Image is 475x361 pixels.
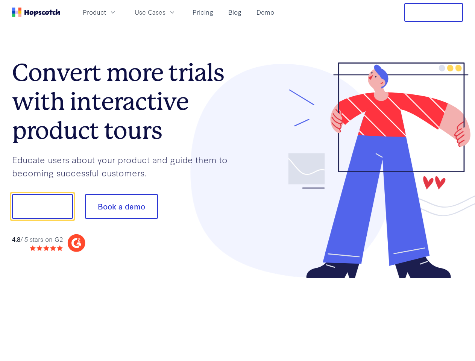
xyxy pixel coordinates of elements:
a: Pricing [190,6,216,18]
p: Educate users about your product and guide them to becoming successful customers. [12,153,238,179]
h1: Convert more trials with interactive product tours [12,58,238,145]
a: Demo [253,6,277,18]
button: Free Trial [404,3,463,22]
a: Blog [225,6,244,18]
a: Home [12,8,60,17]
button: Product [78,6,121,18]
button: Use Cases [130,6,181,18]
span: Use Cases [135,8,165,17]
div: / 5 stars on G2 [12,235,63,244]
span: Product [83,8,106,17]
button: Book a demo [85,194,158,219]
strong: 4.8 [12,235,20,243]
button: Show me! [12,194,73,219]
